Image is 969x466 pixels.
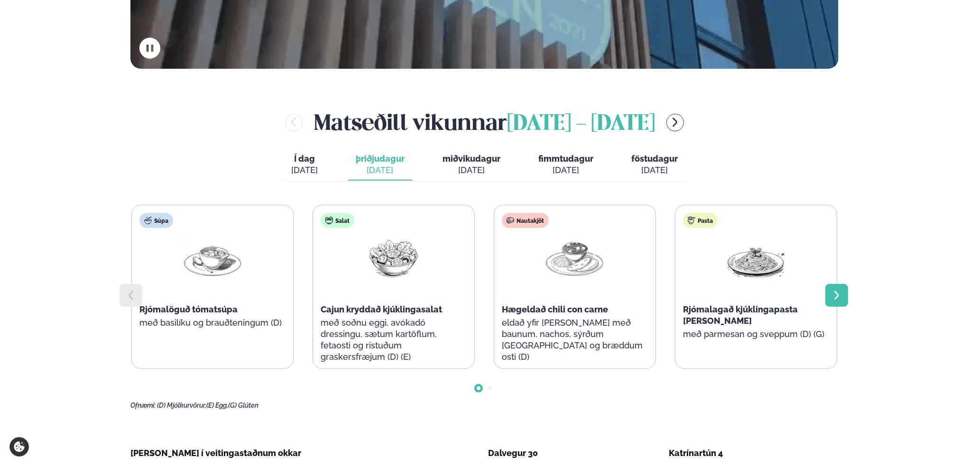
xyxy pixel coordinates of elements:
button: menu-btn-left [285,114,303,131]
span: föstudagur [631,154,678,164]
button: fimmtudagur [DATE] [531,149,601,181]
span: Ofnæmi: [130,402,156,409]
img: Spagetti.png [726,236,786,280]
div: Dalvegur 30 [488,448,658,459]
span: (G) Glúten [228,402,258,409]
span: Í dag [291,153,318,164]
span: þriðjudagur [356,154,405,164]
div: [DATE] [291,164,318,176]
span: (D) Mjólkurvörur, [157,402,206,409]
span: miðvikudagur [443,154,500,164]
div: Katrínartún 4 [669,448,839,459]
img: soup.svg [144,217,152,224]
span: Go to slide 2 [488,386,492,390]
p: með parmesan og sveppum (D) (G) [683,329,829,340]
img: Curry-Rice-Naan.png [544,236,605,280]
p: með basilíku og brauðteningum (D) [139,317,286,329]
span: [PERSON_NAME] í veitingastaðnum okkar [130,448,301,458]
button: föstudagur [DATE] [624,149,685,181]
div: [DATE] [443,164,500,176]
div: [DATE] [538,164,593,176]
div: Nautakjöt [502,213,549,228]
span: fimmtudagur [538,154,593,164]
span: Go to slide 1 [477,386,480,390]
div: Súpa [139,213,173,228]
div: Salat [321,213,354,228]
img: beef.svg [507,217,514,224]
div: [DATE] [631,164,678,176]
div: [DATE] [356,164,405,176]
img: salad.svg [325,217,333,224]
img: Soup.png [182,236,243,280]
button: þriðjudagur [DATE] [348,149,412,181]
span: Hægeldað chili con carne [502,304,608,314]
span: Rjómalagað kjúklingapasta [PERSON_NAME] [683,304,798,326]
a: Cookie settings [9,437,29,457]
span: Cajun kryddað kjúklingasalat [321,304,442,314]
span: (E) Egg, [206,402,228,409]
h2: Matseðill vikunnar [314,107,655,137]
img: pasta.svg [688,217,695,224]
button: Í dag [DATE] [284,149,325,181]
img: Salad.png [363,236,424,279]
span: Rjómalöguð tómatsúpa [139,304,238,314]
button: menu-btn-right [666,114,684,131]
div: Pasta [683,213,718,228]
button: miðvikudagur [DATE] [435,149,508,181]
p: eldað yfir [PERSON_NAME] með baunum, nachos, sýrðum [GEOGRAPHIC_DATA] og bræddum osti (D) [502,317,648,363]
span: [DATE] - [DATE] [507,114,655,135]
p: með soðnu eggi, avókadó dressingu, sætum kartöflum, fetaosti og ristuðum graskersfræjum (D) (E) [321,317,467,363]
